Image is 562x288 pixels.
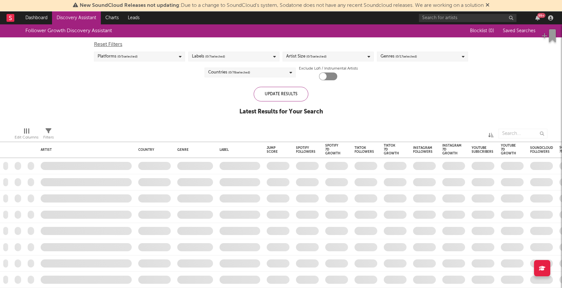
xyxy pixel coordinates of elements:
div: Instagram 7D Growth [442,144,462,155]
span: ( 0 / 17 selected) [395,53,417,60]
a: Leads [123,11,144,24]
div: Country [138,148,167,152]
div: Latest Results for Your Search [239,108,323,116]
div: Genres [381,53,417,60]
a: Dashboard [21,11,52,24]
span: Dismiss [486,3,489,8]
span: : Due to a change to SoundCloud's system, Sodatone does not have any recent Soundcloud releases. ... [80,3,484,8]
div: Update Results [254,87,308,101]
div: YouTube 7D Growth [501,144,516,155]
div: YouTube Subscribers [472,146,493,154]
button: Saved Searches [501,28,537,33]
input: Search... [499,129,547,138]
div: Reset Filters [94,41,468,48]
div: Soundcloud Followers [530,146,553,154]
span: Saved Searches [503,29,537,33]
input: Search for artists [419,14,516,22]
div: Filters [43,134,54,141]
div: Edit Columns [15,125,38,144]
div: Follower Growth Discovery Assistant [25,27,112,35]
div: Jump Score [267,146,280,154]
span: ( 0 / 7 selected) [205,53,225,60]
button: 99+ [535,15,540,20]
label: Exclude Lofi / Instrumental Artists [299,65,358,72]
div: Filters [43,125,54,144]
a: Discovery Assistant [52,11,101,24]
div: Label [220,148,257,152]
div: Tiktok 7D Growth [384,144,399,155]
span: ( 0 / 5 selected) [306,53,327,60]
span: ( 0 / 78 selected) [228,69,250,76]
span: ( 0 ) [488,29,494,33]
div: Artist Size [286,53,327,60]
div: Spotify 7D Growth [325,144,341,155]
div: Spotify Followers [296,146,315,154]
div: Artist [41,148,128,152]
div: Edit Columns [15,134,38,141]
div: Tiktok Followers [355,146,374,154]
div: Instagram Followers [413,146,433,154]
span: Blocklist [470,29,494,33]
div: 99 + [537,13,545,18]
span: ( 0 / 5 selected) [117,53,138,60]
span: New SoundCloud Releases not updating [80,3,179,8]
div: Genre [177,148,210,152]
div: Labels [192,53,225,60]
div: Platforms [98,53,138,60]
div: Countries [208,69,250,76]
a: Charts [101,11,123,24]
